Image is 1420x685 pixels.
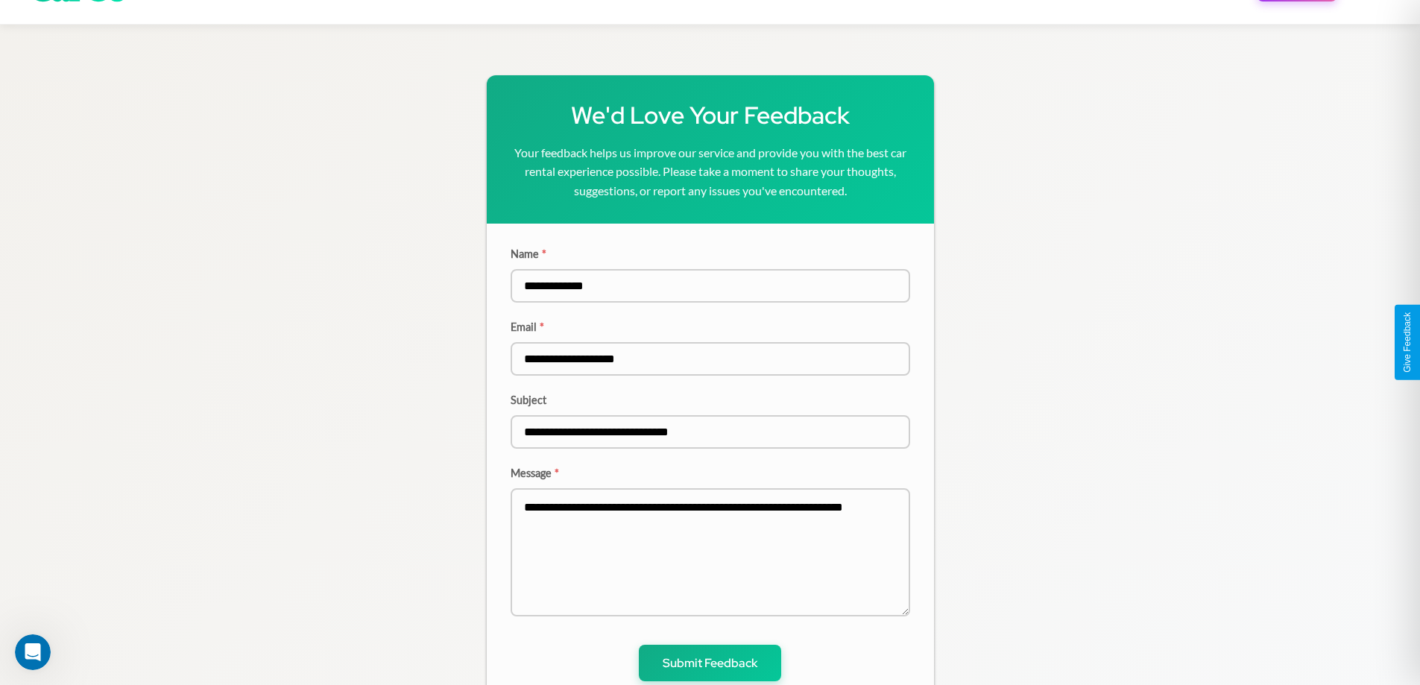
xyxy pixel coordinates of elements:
label: Message [511,467,910,479]
label: Name [511,247,910,260]
label: Email [511,321,910,333]
p: Your feedback helps us improve our service and provide you with the best car rental experience po... [511,143,910,201]
div: Give Feedback [1402,312,1413,373]
h1: We'd Love Your Feedback [511,99,910,131]
label: Subject [511,394,910,406]
button: Submit Feedback [639,645,781,681]
iframe: Intercom live chat [15,634,51,670]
